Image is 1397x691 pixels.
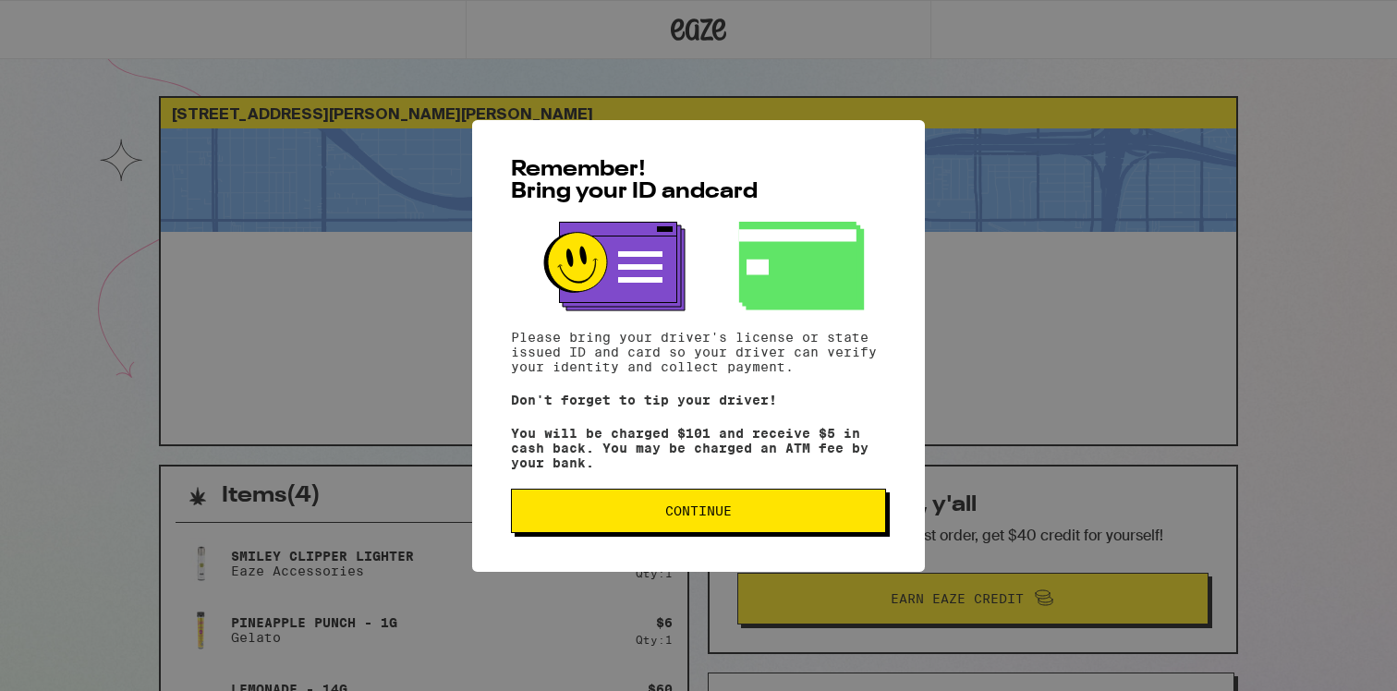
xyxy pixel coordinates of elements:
p: Don't forget to tip your driver! [511,393,886,407]
p: Please bring your driver's license or state issued ID and card so your driver can verify your ide... [511,330,886,374]
span: Remember! Bring your ID and card [511,159,758,203]
button: Continue [511,489,886,533]
span: Continue [665,504,732,517]
p: You will be charged $101 and receive $5 in cash back. You may be charged an ATM fee by your bank. [511,426,886,470]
